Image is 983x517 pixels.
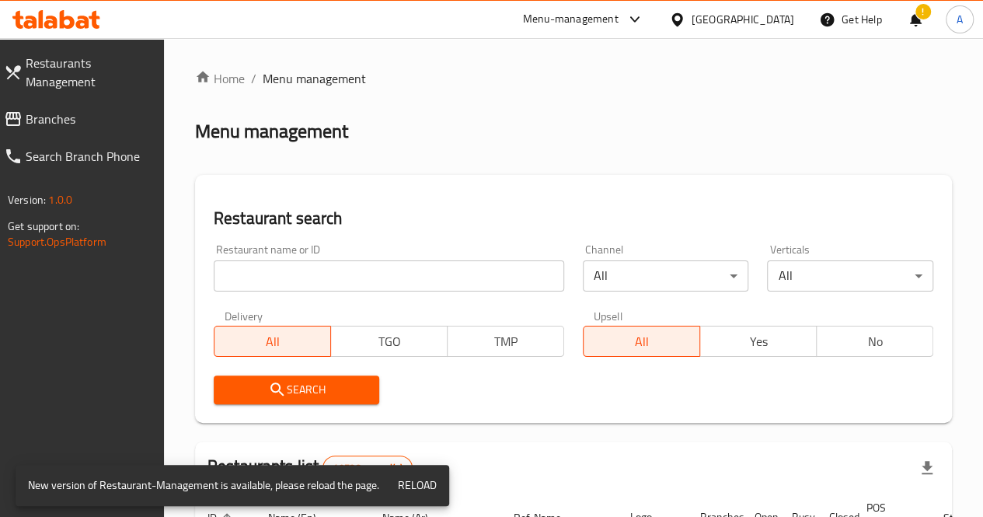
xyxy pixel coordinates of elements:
[323,461,411,476] span: 40526 record(s)
[26,54,152,91] span: Restaurants Management
[225,310,263,321] label: Delivery
[226,380,368,400] span: Search
[251,69,256,88] li: /
[330,326,448,357] button: TGO
[195,119,348,144] h2: Menu management
[337,330,441,353] span: TGO
[48,190,72,210] span: 1.0.0
[214,260,564,292] input: Search for restaurant name or ID..
[26,110,152,128] span: Branches
[823,330,927,353] span: No
[214,207,933,230] h2: Restaurant search
[583,326,700,357] button: All
[583,260,749,292] div: All
[908,449,946,487] div: Export file
[8,190,46,210] span: Version:
[447,326,564,357] button: TMP
[28,470,379,501] div: New version of Restaurant-Management is available, please reload the page.
[26,147,152,166] span: Search Branch Phone
[699,326,817,357] button: Yes
[221,330,325,353] span: All
[214,376,380,404] button: Search
[454,330,558,353] span: TMP
[590,330,694,353] span: All
[207,455,413,480] h2: Restaurants list
[398,476,437,495] span: Reload
[706,330,810,353] span: Yes
[692,11,794,28] div: [GEOGRAPHIC_DATA]
[195,69,245,88] a: Home
[594,310,622,321] label: Upsell
[263,69,366,88] span: Menu management
[392,471,443,500] button: Reload
[322,456,412,480] div: Total records count
[816,326,933,357] button: No
[195,69,952,88] nav: breadcrumb
[8,232,106,252] a: Support.OpsPlatform
[8,216,79,236] span: Get support on:
[957,11,963,28] span: A
[214,326,331,357] button: All
[767,260,933,292] div: All
[523,10,619,29] div: Menu-management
